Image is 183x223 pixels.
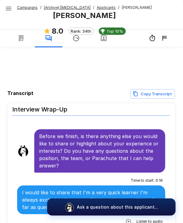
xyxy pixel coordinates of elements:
h6: Interview Wrap-Up [12,100,170,116]
img: logo_glasses@2x.png [65,202,74,212]
p: Before we finish, is there anything else you would like to share or highlight about your experien... [39,133,160,169]
span: / [118,5,119,11]
span: / [93,5,94,11]
span: Top 10% [104,29,126,34]
img: llama_clean.png [17,145,29,157]
u: Applicants [97,5,116,10]
span: / [40,5,41,11]
u: (Archive) [MEDICAL_DATA] [44,5,91,10]
span: [PERSON_NAME] [122,5,152,11]
b: 8.0 [52,27,64,35]
b: Transcript [7,90,33,96]
span: 0 : 16 [155,177,163,184]
b: [PERSON_NAME] [53,11,116,20]
u: Campaigns [17,5,38,10]
div: 9/8 5:17 PM [161,35,168,42]
button: Ask a question about this applicant... [47,199,176,216]
span: Time to start : [131,177,154,184]
span: Rank: 34th [69,29,94,34]
button: Copy transcript [130,89,175,99]
p: Ask a question about this applicant... [77,204,158,210]
p: I would like to share that I'm a very quick learner I'm always excited to learn new things and tr... [22,189,160,211]
div: 453m 25s [149,35,156,42]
